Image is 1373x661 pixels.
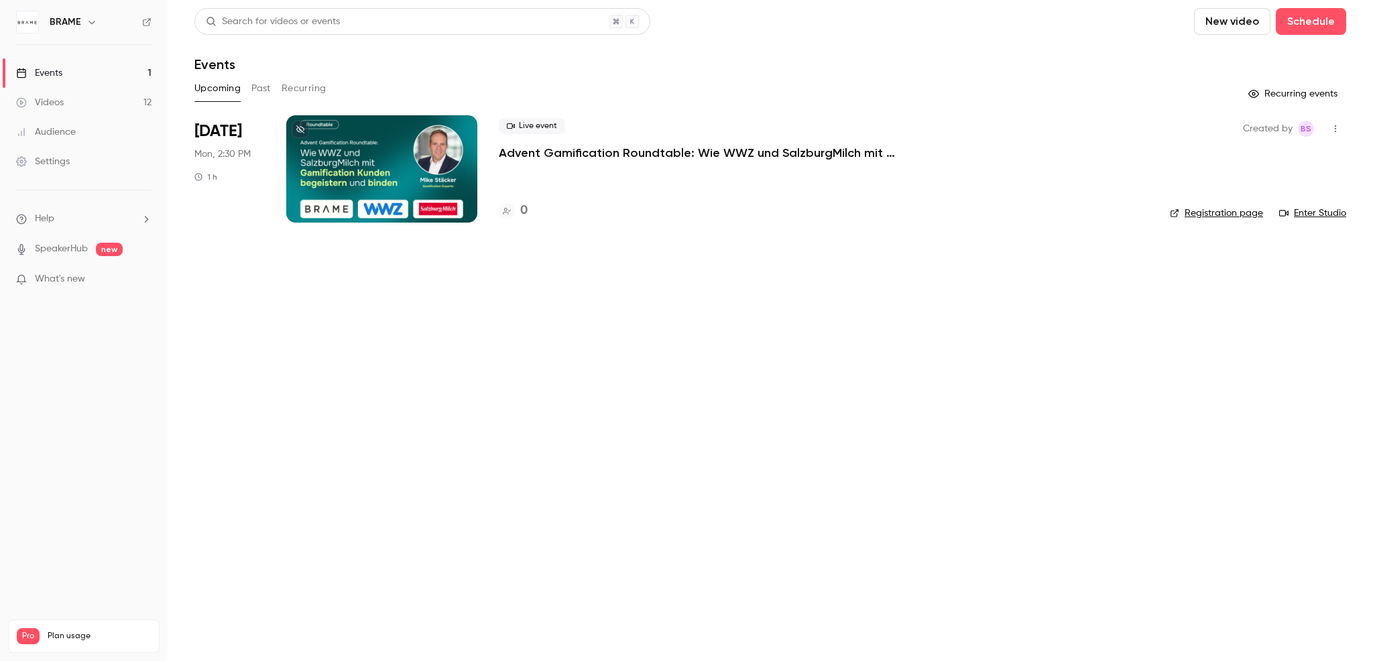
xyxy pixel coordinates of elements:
a: SpeakerHub [35,242,88,256]
span: What's new [35,272,85,286]
span: Plan usage [48,631,151,642]
button: Upcoming [194,78,241,99]
span: new [96,243,123,256]
div: Videos [16,96,64,109]
div: Sep 22 Mon, 2:30 PM (Europe/Berlin) [194,115,265,223]
h4: 0 [520,202,528,220]
li: help-dropdown-opener [16,212,152,226]
a: 0 [499,202,528,220]
a: Registration page [1170,206,1263,220]
img: BRAME [17,11,38,33]
button: Recurring [282,78,326,99]
a: Enter Studio [1279,206,1346,220]
div: Search for videos or events [206,15,340,29]
div: Settings [16,155,70,168]
button: Past [251,78,271,99]
iframe: Noticeable Trigger [135,274,152,286]
button: Recurring events [1242,83,1346,105]
button: New video [1194,8,1270,35]
a: Advent Gamification Roundtable: Wie WWZ und SalzburgMilch mit Gamification Kunden begeistern und ... [499,145,901,161]
span: Help [35,212,54,226]
div: Events [16,66,62,80]
span: Mon, 2:30 PM [194,147,251,161]
div: 1 h [194,172,217,182]
span: Live event [499,118,565,134]
h1: Events [194,56,235,72]
span: [DATE] [194,121,242,142]
h6: BRAME [50,15,81,29]
button: Schedule [1276,8,1346,35]
div: Audience [16,125,76,139]
span: Created by [1243,121,1293,137]
span: Braam Swart [1298,121,1314,137]
span: Pro [17,628,40,644]
span: BS [1301,121,1311,137]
